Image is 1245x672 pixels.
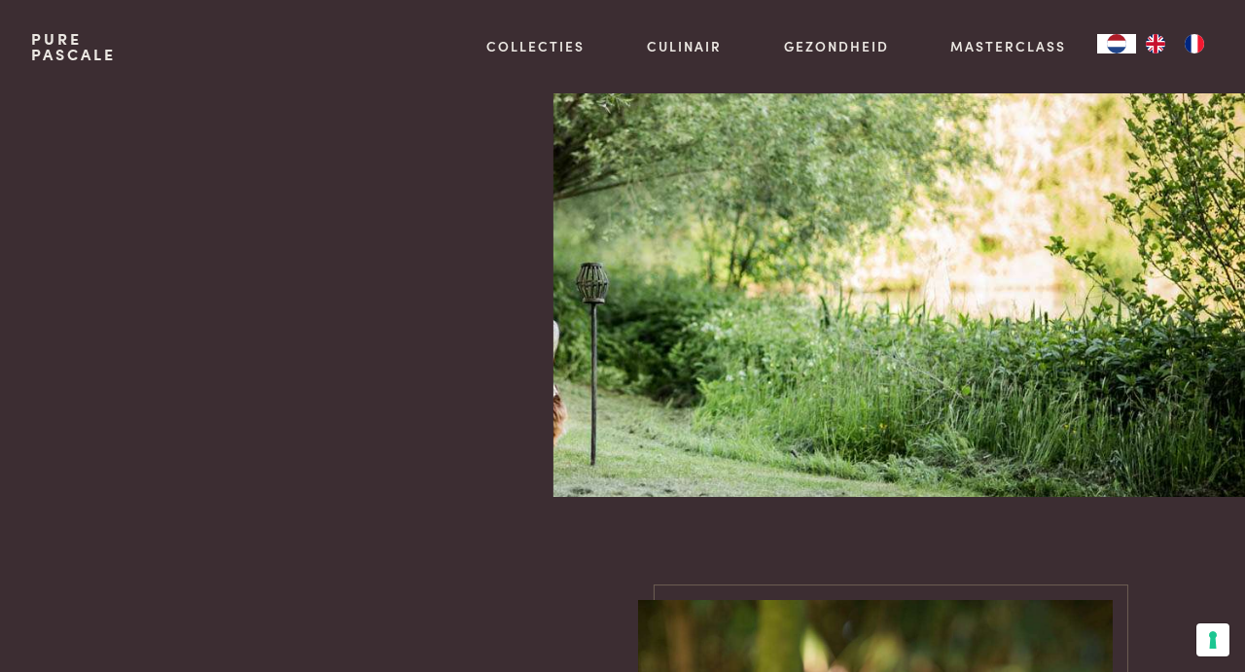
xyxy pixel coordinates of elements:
[950,36,1066,56] a: Masterclass
[784,36,889,56] a: Gezondheid
[1136,34,1175,53] a: EN
[1097,34,1136,53] div: Language
[1097,34,1136,53] a: NL
[31,31,116,62] a: PurePascale
[1097,34,1214,53] aside: Language selected: Nederlands
[1136,34,1214,53] ul: Language list
[486,36,585,56] a: Collecties
[647,36,722,56] a: Culinair
[1196,623,1229,656] button: Uw voorkeuren voor toestemming voor trackingtechnologieën
[1175,34,1214,53] a: FR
